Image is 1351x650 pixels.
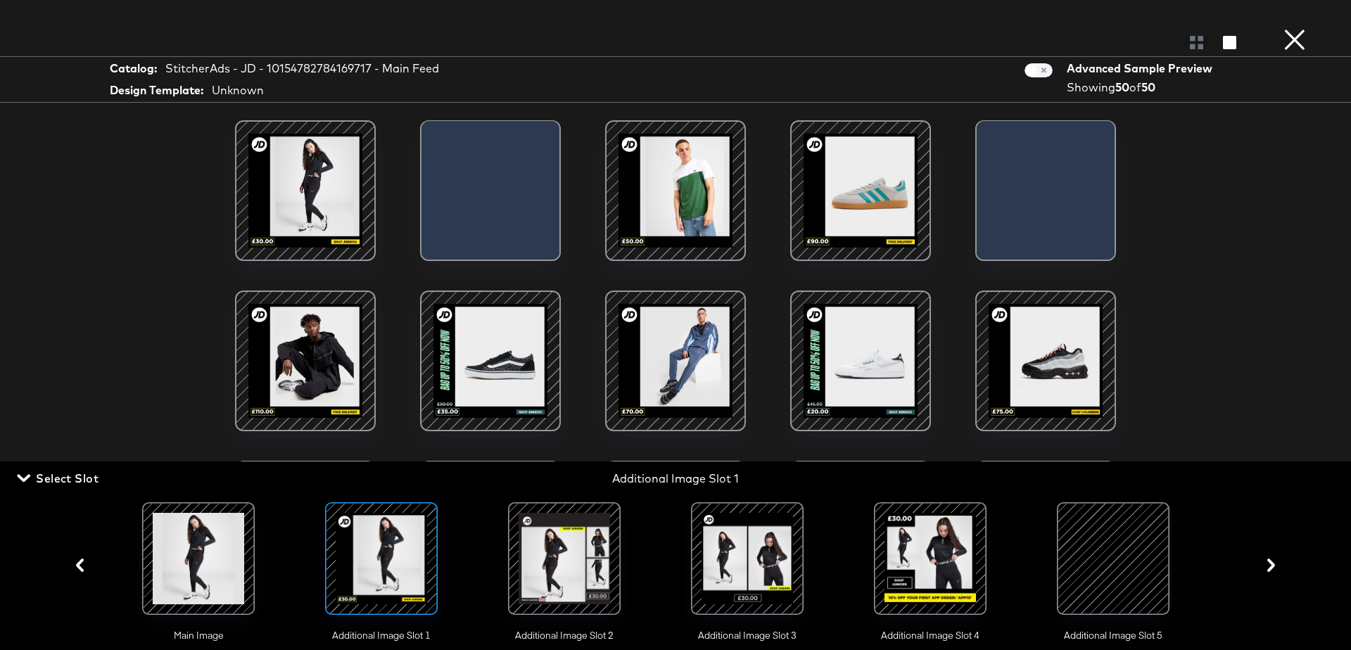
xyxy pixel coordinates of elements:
[1043,629,1184,642] span: Additional Image Slot 5
[212,82,264,98] div: Unknown
[110,82,203,98] strong: Design Template:
[459,471,893,487] div: Additional Image Slot 1
[1067,60,1217,77] div: Advanced Sample Preview
[311,629,452,642] span: Additional Image Slot 1
[128,629,269,642] span: Main Image
[14,469,104,488] button: Select Slot
[110,60,157,77] strong: Catalog:
[165,60,439,77] div: StitcherAds - JD - 10154782784169717 - Main Feed
[1067,79,1217,96] div: Showing of
[860,629,1001,642] span: Additional Image Slot 4
[1141,80,1155,94] strong: 50
[677,629,818,642] span: Additional Image Slot 3
[494,629,635,642] span: Additional Image Slot 2
[20,469,99,488] span: Select Slot
[1115,80,1129,94] strong: 50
